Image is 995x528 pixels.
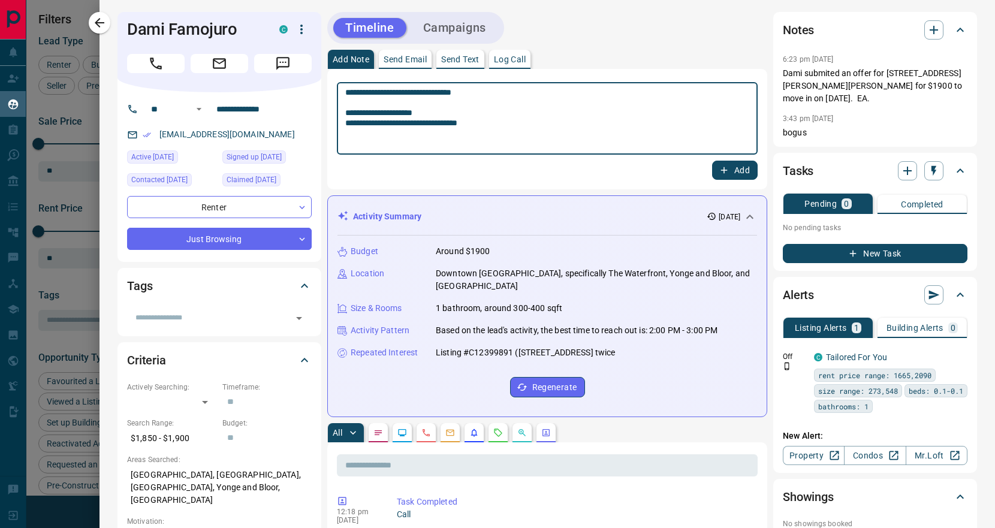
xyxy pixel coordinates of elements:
span: Email [191,54,248,73]
p: Budget [351,245,378,258]
div: condos.ca [279,25,288,34]
svg: Requests [493,428,503,438]
p: Areas Searched: [127,454,312,465]
div: Activity Summary[DATE] [337,206,757,228]
a: Property [783,446,845,465]
button: Open [192,102,206,116]
p: Off [783,351,807,362]
span: Signed up [DATE] [227,151,282,163]
button: Campaigns [411,18,498,38]
div: Showings [783,482,967,511]
p: Timeframe: [222,382,312,393]
button: Open [291,310,307,327]
svg: Email Verified [143,131,151,139]
p: Add Note [333,55,369,64]
span: Active [DATE] [131,151,174,163]
h2: Notes [783,20,814,40]
p: Repeated Interest [351,346,418,359]
h2: Tags [127,276,152,295]
p: Size & Rooms [351,302,402,315]
p: $1,850 - $1,900 [127,429,216,448]
p: All [333,429,342,437]
a: [EMAIL_ADDRESS][DOMAIN_NAME] [159,129,295,139]
p: Listing #C12399891 ([STREET_ADDRESS] twice [436,346,616,359]
p: [DATE] [337,516,379,524]
p: Actively Searching: [127,382,216,393]
svg: Agent Actions [541,428,551,438]
p: Log Call [494,55,526,64]
p: Based on the lead's activity, the best time to reach out is: 2:00 PM - 3:00 PM [436,324,717,337]
p: Search Range: [127,418,216,429]
p: Location [351,267,384,280]
h2: Criteria [127,351,166,370]
button: Timeline [333,18,406,38]
div: Criteria [127,346,312,375]
button: Regenerate [510,377,585,397]
p: Send Email [384,55,427,64]
span: Call [127,54,185,73]
svg: Emails [445,428,455,438]
span: rent price range: 1665,2090 [818,369,931,381]
p: 6:23 pm [DATE] [783,55,834,64]
p: Building Alerts [887,324,943,332]
p: Activity Summary [353,210,421,223]
div: Just Browsing [127,228,312,250]
div: Notes [783,16,967,44]
p: Budget: [222,418,312,429]
span: Message [254,54,312,73]
p: Task Completed [397,496,753,508]
p: No pending tasks [783,219,967,237]
svg: Opportunities [517,428,527,438]
svg: Notes [373,428,383,438]
div: Fri Sep 12 2025 [127,150,216,167]
div: Fri Sep 12 2025 [127,173,216,190]
p: bogus [783,126,967,139]
p: 0 [951,324,955,332]
button: New Task [783,244,967,263]
p: Pending [804,200,837,208]
p: New Alert: [783,430,967,442]
p: 1 bathroom, around 300-400 sqft [436,302,562,315]
p: Send Text [441,55,480,64]
div: Fri Sep 12 2025 [222,150,312,167]
span: bathrooms: 1 [818,400,869,412]
p: [GEOGRAPHIC_DATA], [GEOGRAPHIC_DATA], [GEOGRAPHIC_DATA], Yonge and Bloor, [GEOGRAPHIC_DATA] [127,465,312,510]
p: Downtown [GEOGRAPHIC_DATA], specifically The Waterfront, Yonge and Bloor, and [GEOGRAPHIC_DATA] [436,267,757,292]
p: Motivation: [127,516,312,527]
button: Add [712,161,758,180]
p: 3:43 pm [DATE] [783,114,834,123]
p: 12:18 pm [337,508,379,516]
div: Fri Sep 12 2025 [222,173,312,190]
a: Mr.Loft [906,446,967,465]
p: Listing Alerts [795,324,847,332]
svg: Lead Browsing Activity [397,428,407,438]
p: Call [397,508,753,521]
div: Renter [127,196,312,218]
svg: Calls [421,428,431,438]
svg: Push Notification Only [783,362,791,370]
svg: Listing Alerts [469,428,479,438]
p: 0 [844,200,849,208]
span: size range: 273,548 [818,385,898,397]
p: Dami submited an offer for [STREET_ADDRESS][PERSON_NAME][PERSON_NAME] for $1900 to move in on [DA... [783,67,967,105]
h2: Alerts [783,285,814,304]
span: Contacted [DATE] [131,174,188,186]
a: Tailored For You [826,352,887,362]
h2: Showings [783,487,834,506]
a: Condos [844,446,906,465]
span: beds: 0.1-0.1 [909,385,963,397]
h2: Tasks [783,161,813,180]
div: Tags [127,271,312,300]
div: Alerts [783,280,967,309]
div: Tasks [783,156,967,185]
p: Activity Pattern [351,324,409,337]
h1: Dami Famojuro [127,20,261,39]
p: Completed [901,200,943,209]
p: 1 [854,324,859,332]
p: Around $1900 [436,245,490,258]
div: condos.ca [814,353,822,361]
span: Claimed [DATE] [227,174,276,186]
p: [DATE] [719,212,740,222]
